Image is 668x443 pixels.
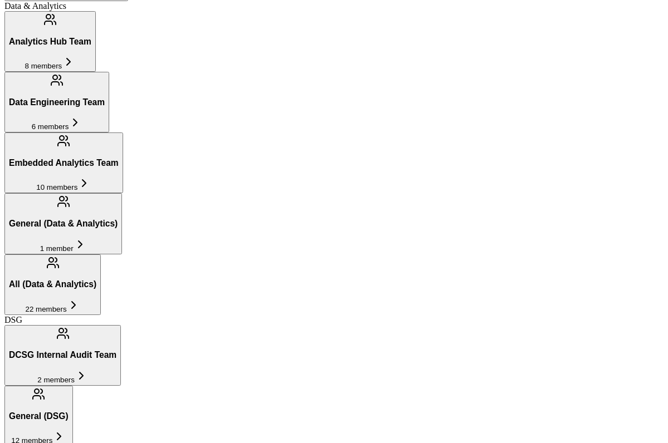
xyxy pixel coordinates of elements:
[26,305,67,313] span: 22 members
[36,183,77,191] span: 10 members
[9,158,119,168] h3: Embedded Analytics Team
[9,411,69,421] h3: General (DSG)
[4,193,122,254] button: General (Data & Analytics)1 member
[9,279,96,289] h3: All (Data & Analytics)
[4,72,109,132] button: Data Engineering Team6 members
[32,122,69,131] span: 6 members
[4,132,123,193] button: Embedded Analytics Team10 members
[25,62,62,70] span: 8 members
[9,37,91,47] h3: Analytics Hub Team
[4,254,101,315] button: All (Data & Analytics)22 members
[4,1,66,11] span: Data & Analytics
[4,11,96,72] button: Analytics Hub Team8 members
[9,219,118,229] h3: General (Data & Analytics)
[37,376,75,384] span: 2 members
[4,325,121,386] button: DCSG Internal Audit Team2 members
[9,350,116,360] h3: DCSG Internal Audit Team
[4,315,22,324] span: DSG
[9,97,105,107] h3: Data Engineering Team
[40,244,74,253] span: 1 member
